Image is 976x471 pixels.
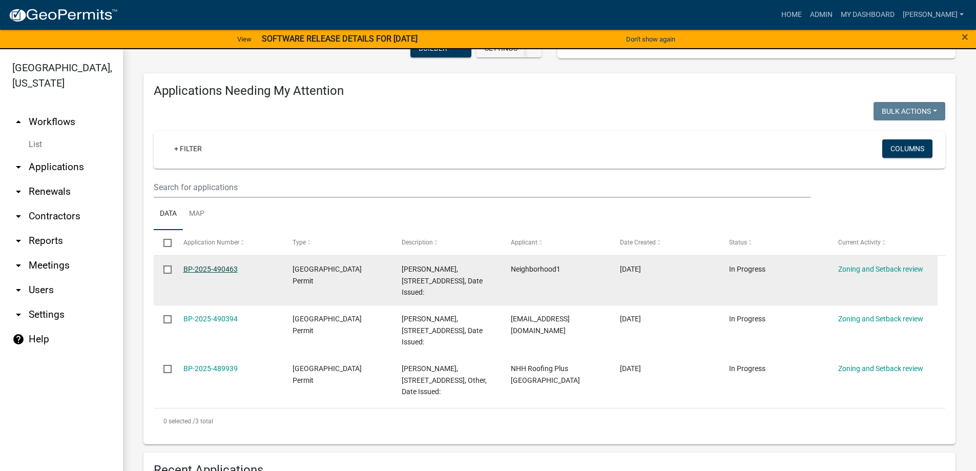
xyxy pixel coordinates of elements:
span: In Progress [729,265,765,273]
h4: Applications Needing My Attention [154,84,945,98]
button: Builder [410,39,455,57]
strong: SOFTWARE RELEASE DETAILS FOR [DATE] [262,34,418,44]
a: BP-2025-489939 [183,364,238,373]
span: Description [402,239,433,246]
span: Isanti County Building Permit [293,315,362,335]
a: [PERSON_NAME] [899,5,968,25]
span: Application Number [183,239,239,246]
datatable-header-cell: Date Created [610,230,719,255]
span: Current Activity [838,239,881,246]
button: Close [962,31,968,43]
span: DOUGLASS EVENSON, 3450 279TH LN NW, Furnace, Date Issued: [402,265,483,297]
i: arrow_drop_down [12,284,25,296]
span: In Progress [729,364,765,373]
button: Bulk Actions [874,102,945,120]
span: TIMOTHY SWANSON, 2228 COUNTY ROAD 5 NW, Other, Date Issued: [402,364,487,396]
datatable-header-cell: Description [392,230,501,255]
a: View [233,31,256,48]
span: Applicant [511,239,537,246]
span: Isanti County Building Permit [293,364,362,384]
i: arrow_drop_down [12,309,25,321]
i: arrow_drop_down [12,259,25,272]
span: BYRON RICHARDSON, 29691 HELIUM ST NW, Furnace, Date Issued: [402,315,483,346]
span: Neighborhood1 [511,265,560,273]
button: Columns [882,139,932,158]
datatable-header-cell: Select [154,230,173,255]
i: arrow_drop_up [12,116,25,128]
a: Map [183,198,211,231]
datatable-header-cell: Type [282,230,391,255]
span: Date Created [620,239,656,246]
a: Data [154,198,183,231]
span: 10/08/2025 [620,364,641,373]
datatable-header-cell: Current Activity [828,230,938,255]
a: BP-2025-490394 [183,315,238,323]
div: 3 total [154,408,945,434]
span: ic@calldeans.com [511,315,570,335]
span: Type [293,239,306,246]
a: Admin [806,5,837,25]
span: 10/09/2025 [620,315,641,323]
datatable-header-cell: Application Number [173,230,282,255]
span: NHH Roofing Plus MN [511,364,580,384]
a: Zoning and Setback review [838,364,923,373]
datatable-header-cell: Status [719,230,828,255]
a: BP-2025-490463 [183,265,238,273]
span: 0 selected / [163,418,195,425]
i: arrow_drop_down [12,210,25,222]
button: Settings [476,39,526,57]
a: Home [777,5,806,25]
a: Zoning and Setback review [838,265,923,273]
input: Search for applications [154,177,811,198]
i: help [12,333,25,345]
span: × [962,30,968,44]
span: Isanti County Building Permit [293,265,362,285]
a: My Dashboard [837,5,899,25]
span: 10/09/2025 [620,265,641,273]
button: Don't show again [622,31,679,48]
i: arrow_drop_down [12,186,25,198]
i: arrow_drop_down [12,161,25,173]
a: Zoning and Setback review [838,315,923,323]
datatable-header-cell: Applicant [501,230,610,255]
span: Status [729,239,747,246]
i: arrow_drop_down [12,235,25,247]
span: In Progress [729,315,765,323]
a: + Filter [166,139,210,158]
